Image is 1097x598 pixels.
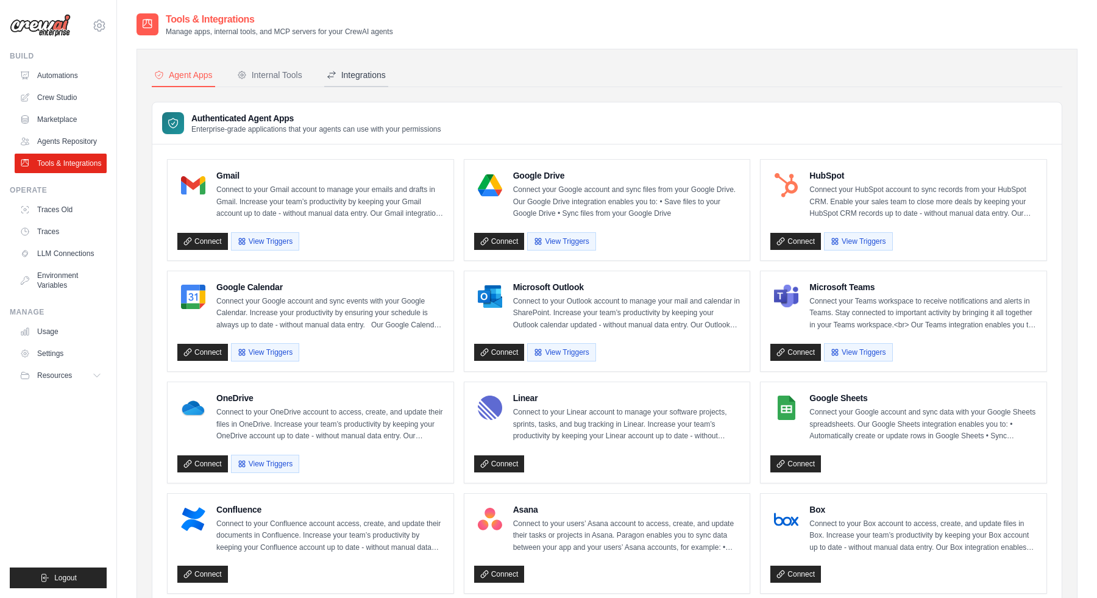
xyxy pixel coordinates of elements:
[809,296,1037,332] p: Connect your Teams workspace to receive notifications and alerts in Teams. Stay connected to impo...
[774,507,798,532] img: Box Logo
[474,566,525,583] a: Connect
[474,233,525,250] a: Connect
[177,566,228,583] a: Connect
[15,200,107,219] a: Traces Old
[513,518,740,554] p: Connect to your users’ Asana account to access, create, and update their tasks or projects in Asa...
[177,233,228,250] a: Connect
[527,343,595,361] button: View Triggers
[478,507,502,532] img: Asana Logo
[774,285,798,309] img: Microsoft Teams Logo
[152,64,215,87] button: Agent Apps
[15,366,107,385] button: Resources
[809,392,1037,404] h4: Google Sheets
[809,169,1037,182] h4: HubSpot
[15,344,107,363] a: Settings
[191,112,441,124] h3: Authenticated Agent Apps
[15,132,107,151] a: Agents Repository
[770,344,821,361] a: Connect
[809,518,1037,554] p: Connect to your Box account to access, create, and update files in Box. Increase your team’s prod...
[216,184,444,220] p: Connect to your Gmail account to manage your emails and drafts in Gmail. Increase your team’s pro...
[770,455,821,472] a: Connect
[235,64,305,87] button: Internal Tools
[770,566,821,583] a: Connect
[166,27,393,37] p: Manage apps, internal tools, and MCP servers for your CrewAI agents
[231,232,299,251] button: View Triggers
[216,296,444,332] p: Connect your Google account and sync events with your Google Calendar. Increase your productivity...
[513,392,740,404] h4: Linear
[154,69,213,81] div: Agent Apps
[216,504,444,516] h4: Confluence
[324,64,388,87] button: Integrations
[54,573,77,583] span: Logout
[15,66,107,85] a: Automations
[474,344,525,361] a: Connect
[10,307,107,317] div: Manage
[177,455,228,472] a: Connect
[181,396,205,420] img: OneDrive Logo
[478,173,502,198] img: Google Drive Logo
[237,69,302,81] div: Internal Tools
[809,184,1037,220] p: Connect your HubSpot account to sync records from your HubSpot CRM. Enable your sales team to clo...
[181,173,205,198] img: Gmail Logo
[37,371,72,380] span: Resources
[770,233,821,250] a: Connect
[216,407,444,443] p: Connect to your OneDrive account to access, create, and update their files in OneDrive. Increase ...
[513,169,740,182] h4: Google Drive
[15,244,107,263] a: LLM Connections
[774,396,798,420] img: Google Sheets Logo
[513,407,740,443] p: Connect to your Linear account to manage your software projects, sprints, tasks, and bug tracking...
[10,51,107,61] div: Build
[809,281,1037,293] h4: Microsoft Teams
[10,568,107,588] button: Logout
[181,507,205,532] img: Confluence Logo
[181,285,205,309] img: Google Calendar Logo
[478,396,502,420] img: Linear Logo
[10,14,71,37] img: Logo
[513,296,740,332] p: Connect to your Outlook account to manage your mail and calendar in SharePoint. Increase your tea...
[166,12,393,27] h2: Tools & Integrations
[231,455,299,473] button: View Triggers
[824,343,892,361] button: View Triggers
[478,285,502,309] img: Microsoft Outlook Logo
[216,169,444,182] h4: Gmail
[15,222,107,241] a: Traces
[513,184,740,220] p: Connect your Google account and sync files from your Google Drive. Our Google Drive integration e...
[327,69,386,81] div: Integrations
[809,504,1037,516] h4: Box
[513,504,740,516] h4: Asana
[15,322,107,341] a: Usage
[15,154,107,173] a: Tools & Integrations
[216,518,444,554] p: Connect to your Confluence account access, create, and update their documents in Confluence. Incr...
[513,281,740,293] h4: Microsoft Outlook
[231,343,299,361] button: View Triggers
[177,344,228,361] a: Connect
[474,455,525,472] a: Connect
[809,407,1037,443] p: Connect your Google account and sync data with your Google Sheets spreadsheets. Our Google Sheets...
[216,392,444,404] h4: OneDrive
[15,110,107,129] a: Marketplace
[774,173,798,198] img: HubSpot Logo
[15,266,107,295] a: Environment Variables
[191,124,441,134] p: Enterprise-grade applications that your agents can use with your permissions
[216,281,444,293] h4: Google Calendar
[527,232,595,251] button: View Triggers
[10,185,107,195] div: Operate
[15,88,107,107] a: Crew Studio
[824,232,892,251] button: View Triggers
